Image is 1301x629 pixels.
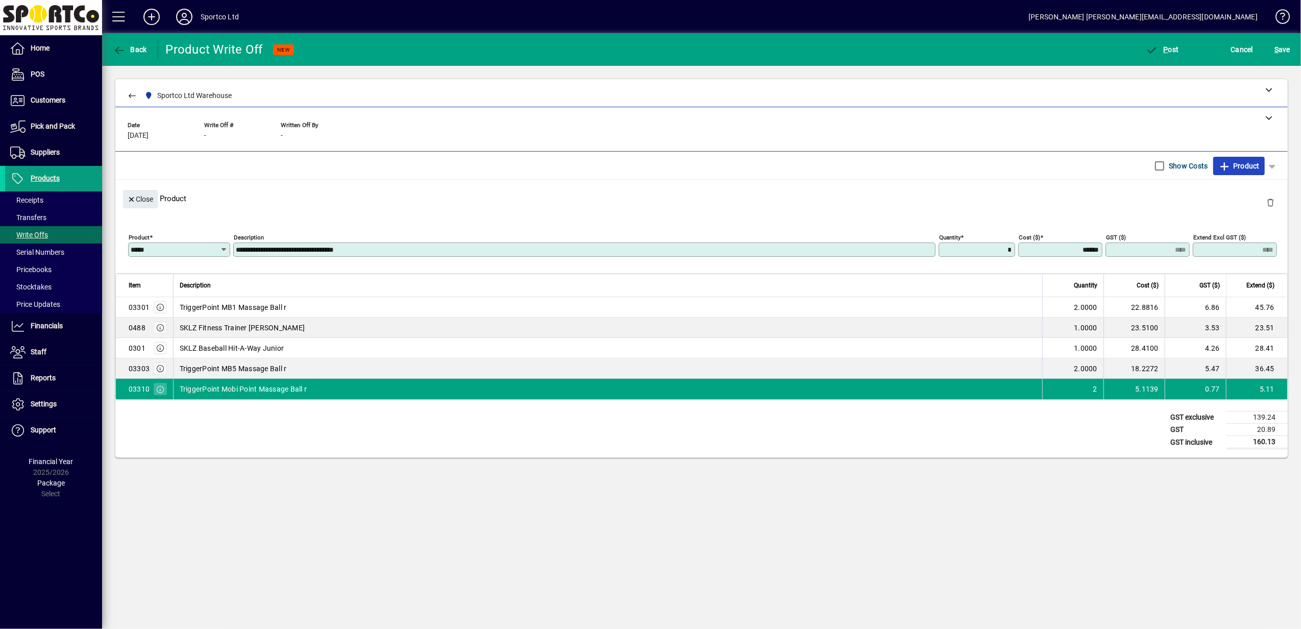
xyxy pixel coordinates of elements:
button: Delete [1258,190,1283,214]
span: S [1274,45,1279,54]
span: Products [31,174,60,182]
div: 0301 [129,343,145,353]
td: SKLZ Fitness Trainer [PERSON_NAME] [173,318,1042,338]
span: Close [127,191,154,208]
td: 22.8816 [1103,297,1165,318]
td: 2.0000 [1042,297,1103,318]
span: Settings [31,400,57,408]
span: Stocktakes [10,283,52,291]
a: Suppliers [5,140,102,165]
span: - [204,132,206,140]
span: Item [129,280,141,291]
div: 03310 [129,384,150,394]
td: 6.86 [1165,297,1226,318]
a: Reports [5,366,102,391]
div: Product Write Off [166,41,263,58]
td: 23.51 [1226,318,1287,338]
label: Show Costs [1167,161,1208,171]
span: Staff [31,348,46,356]
div: [PERSON_NAME] [PERSON_NAME][EMAIL_ADDRESS][DOMAIN_NAME] [1028,9,1258,25]
span: Product [1218,158,1260,174]
span: P [1164,45,1168,54]
a: Write Offs [5,226,102,244]
div: 03301 [129,302,150,312]
span: [DATE] [128,132,149,140]
a: Knowledge Base [1268,2,1288,35]
td: TriggerPoint MB5 Massage Ball r [173,358,1042,379]
button: Cancel [1229,40,1256,59]
div: Product [115,180,1288,217]
mat-label: Quantity [939,234,961,241]
a: Financials [5,313,102,339]
td: GST [1165,424,1226,436]
div: Sportco Ltd [201,9,239,25]
a: Customers [5,88,102,113]
span: Pick and Pack [31,122,75,130]
a: Receipts [5,191,102,209]
a: Stocktakes [5,278,102,296]
mat-label: Product [129,234,150,241]
td: 160.13 [1226,436,1288,449]
td: 5.11 [1226,379,1287,399]
mat-label: Description [234,234,264,241]
span: Customers [31,96,65,104]
span: Description [180,280,211,291]
span: Back [113,45,147,54]
app-page-header-button: Back [102,40,158,59]
a: Serial Numbers [5,244,102,261]
a: Settings [5,392,102,417]
td: 4.26 [1165,338,1226,358]
td: 28.4100 [1103,338,1165,358]
td: 18.2272 [1103,358,1165,379]
td: 1.0000 [1042,338,1103,358]
button: Post [1143,40,1182,59]
td: SKLZ Baseball Hit-A-Way Junior [173,338,1042,358]
button: Back [110,40,150,59]
button: Profile [168,8,201,26]
span: Package [37,479,65,487]
span: Receipts [10,196,43,204]
mat-label: Cost ($) [1019,234,1040,241]
span: Price Updates [10,300,60,308]
a: Support [5,418,102,443]
div: 03303 [129,364,150,374]
td: 45.76 [1226,297,1287,318]
span: Support [31,426,56,434]
span: Reports [31,374,56,382]
div: 0488 [129,323,145,333]
td: TriggerPoint Mobi Point Massage Ball r [173,379,1042,399]
button: Close [123,190,158,208]
span: - [281,132,283,140]
td: 2 [1042,379,1103,399]
td: 23.5100 [1103,318,1165,338]
span: NEW [277,46,290,53]
a: Transfers [5,209,102,226]
span: Financial Year [29,457,73,466]
td: GST exclusive [1165,412,1226,424]
td: 1.0000 [1042,318,1103,338]
td: 139.24 [1226,412,1288,424]
span: Extend ($) [1246,280,1274,291]
span: Serial Numbers [10,248,64,256]
span: ost [1146,45,1179,54]
a: Price Updates [5,296,102,313]
td: 28.41 [1226,338,1287,358]
span: Quantity [1074,280,1097,291]
mat-label: GST ($) [1106,234,1126,241]
span: ave [1274,41,1290,58]
mat-label: Extend excl GST ($) [1193,234,1246,241]
span: Transfers [10,213,46,222]
span: Cancel [1231,41,1254,58]
td: 3.53 [1165,318,1226,338]
span: GST ($) [1199,280,1220,291]
span: Home [31,44,50,52]
button: Save [1272,40,1293,59]
span: POS [31,70,44,78]
app-page-header-button: Close [120,194,160,203]
span: Write Offs [10,231,48,239]
a: POS [5,62,102,87]
span: Cost ($) [1137,280,1159,291]
span: Suppliers [31,148,60,156]
button: Product [1213,157,1265,175]
td: 2.0000 [1042,358,1103,379]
